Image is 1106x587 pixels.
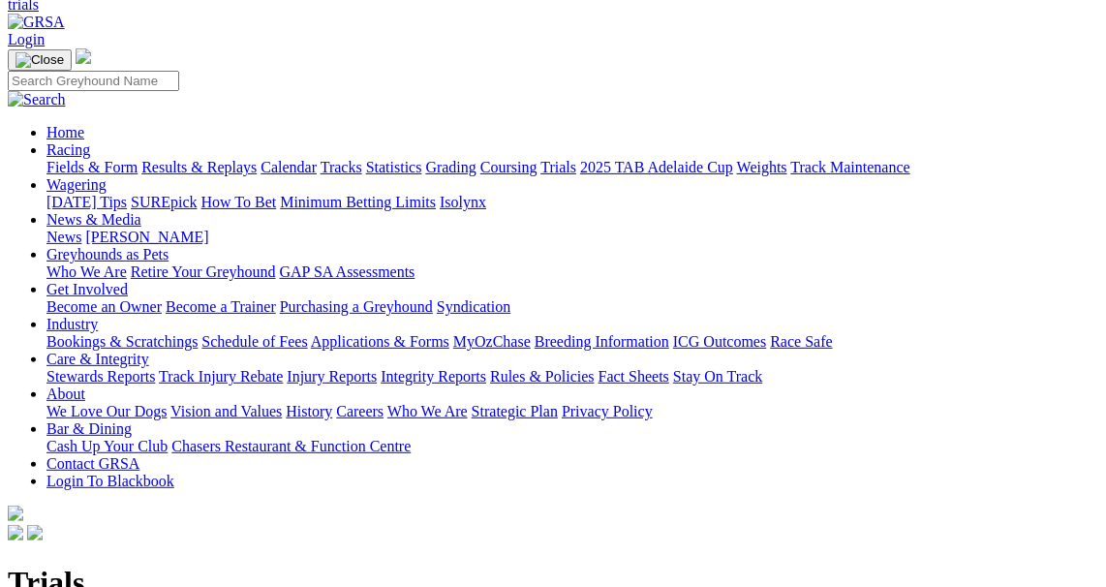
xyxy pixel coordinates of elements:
a: News [46,229,81,245]
a: Cash Up Your Club [46,438,168,454]
a: News & Media [46,211,141,228]
a: Become an Owner [46,298,162,315]
a: Stewards Reports [46,368,155,385]
a: Care & Integrity [46,351,149,367]
a: History [286,403,332,419]
a: Greyhounds as Pets [46,246,169,263]
a: Who We Are [387,403,468,419]
div: Racing [46,159,1098,176]
div: Bar & Dining [46,438,1098,455]
div: Wagering [46,194,1098,211]
a: Grading [426,159,476,175]
img: GRSA [8,14,65,31]
a: Syndication [437,298,510,315]
a: Isolynx [440,194,486,210]
a: Vision and Values [170,403,282,419]
img: logo-grsa-white.png [8,506,23,521]
a: ICG Outcomes [673,333,766,350]
a: Rules & Policies [490,368,595,385]
div: Industry [46,333,1098,351]
a: Chasers Restaurant & Function Centre [171,438,411,454]
img: Search [8,91,66,108]
a: Privacy Policy [562,403,653,419]
a: Become a Trainer [166,298,276,315]
a: Careers [336,403,384,419]
a: Racing [46,141,90,158]
a: Trials [540,159,576,175]
a: Applications & Forms [311,333,449,350]
a: Schedule of Fees [201,333,307,350]
a: Minimum Betting Limits [280,194,436,210]
a: Bookings & Scratchings [46,333,198,350]
a: 2025 TAB Adelaide Cup [580,159,733,175]
a: Track Maintenance [791,159,910,175]
button: Toggle navigation [8,49,72,71]
a: SUREpick [131,194,197,210]
a: [DATE] Tips [46,194,127,210]
div: News & Media [46,229,1098,246]
a: Track Injury Rebate [159,368,283,385]
div: About [46,403,1098,420]
img: logo-grsa-white.png [76,48,91,64]
a: Contact GRSA [46,455,139,472]
a: Purchasing a Greyhound [280,298,433,315]
input: Search [8,71,179,91]
a: MyOzChase [453,333,531,350]
a: Race Safe [770,333,832,350]
a: Breeding Information [535,333,669,350]
a: Who We Are [46,263,127,280]
a: Calendar [261,159,317,175]
a: Tracks [321,159,362,175]
a: Weights [737,159,787,175]
a: Injury Reports [287,368,377,385]
a: Statistics [366,159,422,175]
a: GAP SA Assessments [280,263,415,280]
a: Retire Your Greyhound [131,263,276,280]
a: Fields & Form [46,159,138,175]
div: Care & Integrity [46,368,1098,386]
a: Bar & Dining [46,420,132,437]
a: About [46,386,85,402]
div: Greyhounds as Pets [46,263,1098,281]
a: How To Bet [201,194,277,210]
a: Industry [46,316,98,332]
img: Close [15,52,64,68]
div: Get Involved [46,298,1098,316]
a: We Love Our Dogs [46,403,167,419]
a: Strategic Plan [472,403,558,419]
a: Fact Sheets [599,368,669,385]
a: Get Involved [46,281,128,297]
img: twitter.svg [27,525,43,541]
a: Login To Blackbook [46,473,174,489]
a: Results & Replays [141,159,257,175]
a: Home [46,124,84,140]
a: Stay On Track [673,368,762,385]
a: Wagering [46,176,107,193]
a: Integrity Reports [381,368,486,385]
a: Coursing [480,159,538,175]
a: Login [8,31,45,47]
a: [PERSON_NAME] [85,229,208,245]
img: facebook.svg [8,525,23,541]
